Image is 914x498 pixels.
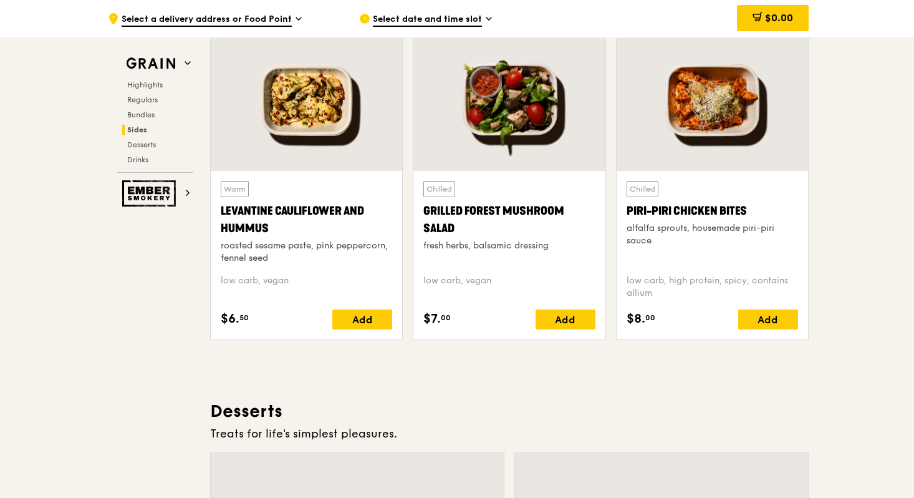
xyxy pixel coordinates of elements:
div: Piri-piri Chicken Bites [627,202,798,220]
div: Chilled [627,181,658,197]
div: Add [536,310,595,330]
img: Grain web logo [122,52,180,75]
div: fresh herbs, balsamic dressing [423,240,595,252]
div: alfalfa sprouts, housemade piri-piri sauce [627,222,798,247]
span: Drinks [127,155,148,164]
span: Select a delivery address or Food Point [122,13,292,27]
span: Desserts [127,140,156,149]
div: Chilled [423,181,455,197]
span: 00 [645,313,655,323]
div: low carb, vegan [221,275,392,300]
span: Select date and time slot [373,13,482,27]
div: low carb, high protein, spicy, contains allium [627,275,798,300]
div: Add [738,310,798,330]
span: Bundles [127,110,155,119]
span: $0.00 [765,12,793,24]
span: $8. [627,310,645,328]
div: Warm [221,181,249,197]
span: 00 [441,313,451,323]
span: 50 [239,313,249,323]
div: Levantine Cauliflower and Hummus [221,202,392,237]
span: Sides [127,125,147,134]
div: roasted sesame paste, pink peppercorn, fennel seed [221,240,392,265]
span: Regulars [127,95,158,104]
span: Highlights [127,81,163,89]
div: Grilled Forest Mushroom Salad [423,202,595,237]
div: Add [332,310,392,330]
div: low carb, vegan [423,275,595,300]
img: Ember Smokery web logo [122,180,180,207]
span: $7. [423,310,441,328]
span: $6. [221,310,239,328]
div: Treats for life's simplest pleasures. [210,425,809,442]
h3: Desserts [210,400,809,422]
